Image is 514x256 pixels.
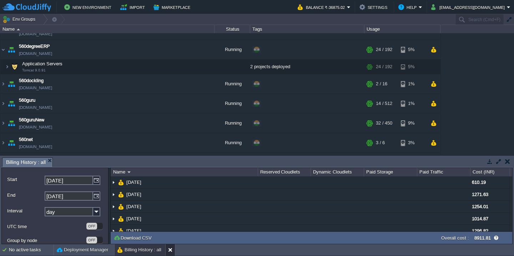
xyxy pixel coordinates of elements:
div: 24 / 192 [376,40,392,59]
div: Running [215,74,250,94]
button: Import [120,3,147,11]
div: Running [215,114,250,133]
img: AMDAwAAAACH5BAEAAAAALAAAAAABAAEAAAICRAEAOw== [6,153,16,172]
img: AMDAwAAAACH5BAEAAAAALAAAAAABAAEAAAICRAEAOw== [0,133,6,152]
div: OFF [86,237,97,244]
span: [DOMAIN_NAME] [19,84,52,91]
button: Billing History : all [117,246,161,254]
img: AMDAwAAAACH5BAEAAAAALAAAAAABAAEAAAICRAEAOw== [111,225,116,237]
img: AMDAwAAAACH5BAEAAAAALAAAAAABAAEAAAICRAEAOw== [118,176,124,188]
a: [DOMAIN_NAME] [19,50,52,57]
img: AMDAwAAAACH5BAEAAAAALAAAAAABAAEAAAICRAEAOw== [6,94,16,113]
div: 24 / 192 [376,60,392,74]
button: Marketplace [153,3,192,11]
span: 610.19 [472,180,486,185]
button: New Environment [64,3,114,11]
label: Overall cost : [441,235,469,241]
button: Help [398,3,419,11]
div: Name [1,25,214,33]
label: End [7,191,44,199]
img: AMDAwAAAACH5BAEAAAAALAAAAAABAAEAAAICRAEAOw== [6,133,16,152]
img: AMDAwAAAACH5BAEAAAAALAAAAAABAAEAAAICRAEAOw== [111,213,116,225]
img: AMDAwAAAACH5BAEAAAAALAAAAAABAAEAAAICRAEAOw== [0,40,6,59]
a: [DOMAIN_NAME] [19,143,52,150]
img: AMDAwAAAACH5BAEAAAAALAAAAAABAAEAAAICRAEAOw== [6,74,16,94]
div: OFF [86,223,97,230]
button: [EMAIL_ADDRESS][DOMAIN_NAME] [431,3,507,11]
span: 560dockling [19,77,44,84]
div: Name [111,168,258,176]
div: 1% [401,153,424,172]
div: 5% [401,40,424,59]
a: 560net [19,136,33,143]
a: 560guru [19,97,35,104]
label: Group by node [7,237,86,244]
img: AMDAwAAAACH5BAEAAAAALAAAAAABAAEAAAICRAEAOw== [6,40,16,59]
label: 8911.81 [474,235,491,241]
a: [DOMAIN_NAME] [19,30,52,37]
span: 1254.01 [472,204,488,209]
img: AMDAwAAAACH5BAEAAAAALAAAAAABAAEAAAICRAEAOw== [6,114,16,133]
button: Balance ₹-36875.02 [298,3,347,11]
img: AMDAwAAAACH5BAEAAAAALAAAAAABAAEAAAICRAEAOw== [111,201,116,212]
img: AMDAwAAAACH5BAEAAAAALAAAAAABAAEAAAICRAEAOw== [0,74,6,94]
a: [DATE] [126,228,142,234]
img: AMDAwAAAACH5BAEAAAAALAAAAAABAAEAAAICRAEAOw== [118,225,124,237]
div: Running [215,153,250,172]
div: 5% [401,60,424,74]
img: AMDAwAAAACH5BAEAAAAALAAAAAABAAEAAAICRAEAOw== [118,201,124,212]
span: Application Servers [21,61,64,67]
button: Env Groups [2,14,38,24]
div: Cost (INR) [471,168,510,176]
div: 1% [401,94,424,113]
label: UTC time [7,223,86,230]
button: Settings [359,3,389,11]
a: [DATE] [126,179,142,185]
a: [DATE] [126,216,142,222]
span: 1271.63 [472,192,488,197]
div: Usage [365,25,440,33]
span: 1014.87 [472,216,488,221]
div: Tags [251,25,364,33]
img: AMDAwAAAACH5BAEAAAAALAAAAAABAAEAAAICRAEAOw== [111,189,116,200]
button: Deployment Manager [57,246,108,254]
span: 1296.82 [472,228,488,234]
img: AMDAwAAAACH5BAEAAAAALAAAAAABAAEAAAICRAEAOw== [118,213,124,225]
div: Running [215,40,250,59]
img: AMDAwAAAACH5BAEAAAAALAAAAAABAAEAAAICRAEAOw== [10,60,20,74]
a: [DATE] [126,191,142,197]
div: Dynamic Cloudlets [311,168,364,176]
div: Running [215,94,250,113]
div: 44 / 460 [376,153,392,172]
img: AMDAwAAAACH5BAEAAAAALAAAAAABAAEAAAICRAEAOw== [127,171,131,173]
img: AMDAwAAAACH5BAEAAAAALAAAAAABAAEAAAICRAEAOw== [17,29,20,30]
div: 2 projects deployed [250,60,364,74]
div: No active tasks [9,244,54,256]
a: Application ServersTomcat 9.0.91 [21,61,64,66]
div: Paid Storage [364,168,417,176]
a: [DOMAIN_NAME] [19,124,52,131]
div: 1% [401,74,424,94]
img: AMDAwAAAACH5BAEAAAAALAAAAAABAAEAAAICRAEAOw== [0,114,6,133]
div: Paid Traffic [418,168,470,176]
div: 3 / 6 [376,133,385,152]
div: 3% [401,133,424,152]
img: AMDAwAAAACH5BAEAAAAALAAAAAABAAEAAAICRAEAOw== [0,153,6,172]
button: Download CSV [114,235,154,241]
div: Status [215,25,250,33]
div: 9% [401,114,424,133]
span: 560degreeERP [19,43,50,50]
img: AMDAwAAAACH5BAEAAAAALAAAAAABAAEAAAICRAEAOw== [0,94,6,113]
span: Tomcat 9.0.91 [22,68,46,72]
label: Start [7,176,44,183]
a: [DATE] [126,204,142,210]
div: Reserved Cloudlets [258,168,311,176]
a: 560guruNew [19,116,44,124]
